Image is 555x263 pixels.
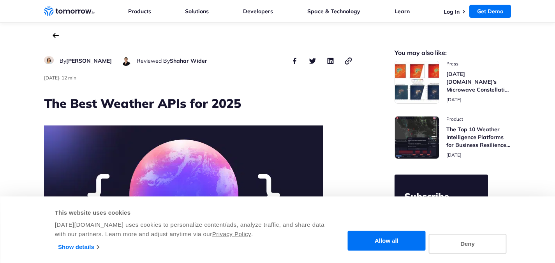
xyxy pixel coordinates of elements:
span: publish date [44,75,59,81]
button: Allow all [348,231,426,251]
img: Shahar Wider [121,56,131,66]
span: publish date [446,97,462,102]
a: back to the main blog page [53,33,59,38]
img: Ruth Favela [44,56,54,64]
button: share this post on linkedin [326,56,335,65]
button: Deny [429,234,507,254]
span: post catecory [446,116,511,122]
div: author name [137,56,207,65]
span: Reviewed By [137,57,170,64]
span: · [59,75,60,81]
button: copy link to clipboard [344,56,353,65]
h2: Subscribe for Weather Intelligence Insights [404,190,478,240]
a: Show details [58,241,99,253]
a: Log In [444,8,460,15]
a: Home link [44,5,95,17]
a: Learn [395,8,410,15]
a: Developers [243,8,273,15]
a: Read Tomorrow.io’s Microwave Constellation Ready To Help This Hurricane Season [395,61,511,104]
span: publish date [446,152,462,158]
button: share this post on twitter [308,56,317,65]
a: Read The Top 10 Weather Intelligence Platforms for Business Resilience in 2025 [395,116,511,159]
div: author name [60,56,112,65]
span: post catecory [446,61,511,67]
h3: [DATE][DOMAIN_NAME]’s Microwave Constellation Ready To Help This Hurricane Season [446,70,511,94]
h3: The Top 10 Weather Intelligence Platforms for Business Resilience in [DATE] [446,125,511,149]
a: Space & Technology [307,8,360,15]
h2: You may also like: [395,50,511,56]
a: Products [128,8,151,15]
span: Estimated reading time [62,75,76,81]
a: Get Demo [469,5,511,18]
h1: The Best Weather APIs for 2025 [44,95,353,112]
button: share this post on facebook [290,56,300,65]
span: By [60,57,66,64]
div: This website uses cookies [55,208,334,217]
div: [DATE][DOMAIN_NAME] uses cookies to personalize content/ads, analyze traffic, and share data with... [55,220,334,239]
a: Solutions [185,8,209,15]
a: Privacy Policy [212,231,251,237]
